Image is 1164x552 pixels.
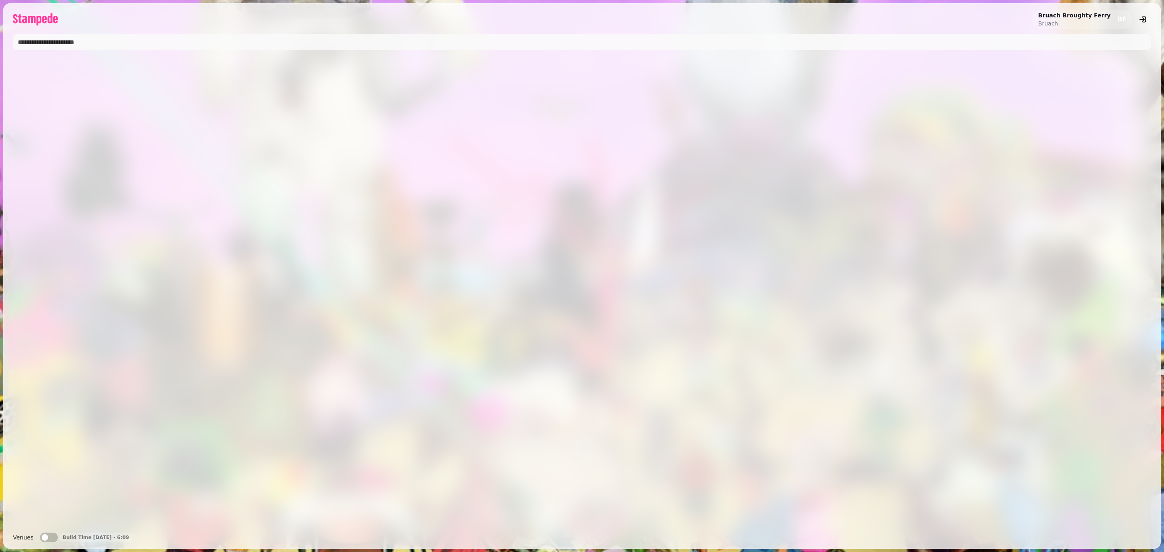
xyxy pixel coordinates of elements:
[63,534,129,541] p: Build Time [DATE] - 6:09
[1117,16,1126,23] span: BF
[1038,11,1111,19] h2: Bruach Broughty Ferry
[1135,11,1151,27] button: logout
[13,533,34,542] label: Venues
[1038,19,1111,27] p: Bruach
[13,13,58,25] img: logo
